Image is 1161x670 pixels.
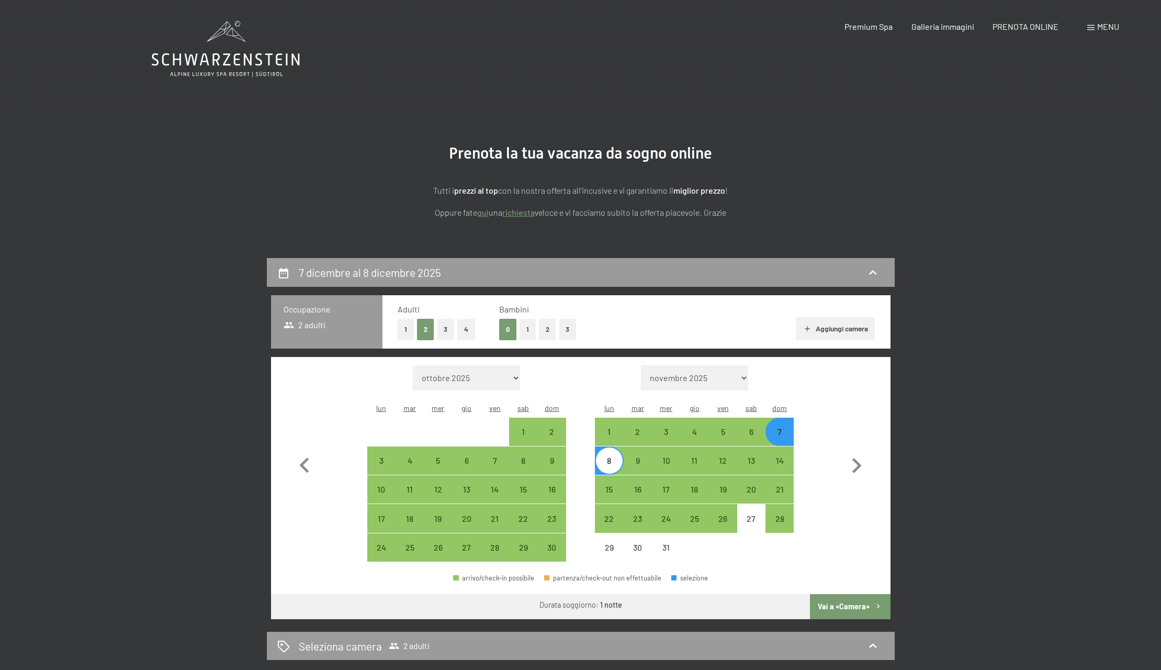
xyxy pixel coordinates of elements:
button: 4 [457,319,475,340]
div: 4 [681,428,707,454]
div: arrivo/check-in possibile [680,475,708,504]
div: 20 [454,515,480,541]
div: 14 [767,456,793,483]
div: Tue Nov 11 2025 [396,475,424,504]
button: 0 [499,319,516,340]
abbr: martedì [632,404,644,412]
div: Tue Dec 23 2025 [624,504,652,532]
div: partenza/check-out non effettuabile [544,575,661,582]
h2: Seleziona camera [299,639,382,654]
div: Sat Dec 13 2025 [737,446,765,475]
div: 12 [425,485,451,511]
div: Mon Nov 03 2025 [367,446,396,475]
div: Tue Dec 30 2025 [624,533,652,562]
div: arrivo/check-in possibile [453,475,481,504]
div: 31 [653,543,679,569]
div: Sun Dec 14 2025 [765,446,794,475]
div: 8 [510,456,536,483]
div: Sun Nov 23 2025 [537,504,566,532]
div: Sat Nov 01 2025 [509,418,537,446]
div: Sun Nov 30 2025 [537,533,566,562]
div: 24 [368,543,394,569]
div: 10 [368,485,394,511]
button: 2 [539,319,556,340]
div: arrivo/check-in possibile [509,418,537,446]
div: Sat Nov 15 2025 [509,475,537,504]
div: Fri Nov 21 2025 [481,504,509,532]
div: Wed Nov 26 2025 [424,533,452,562]
p: Oppure fate una veloce e vi facciamo subito la offerta piacevole. Grazie [319,206,842,219]
h3: Occupazione [284,304,370,315]
div: 27 [738,515,764,541]
p: Tutti i con la nostra offerta all'incusive e vi garantiamo il ! [319,184,842,197]
div: Wed Nov 05 2025 [424,446,452,475]
div: arrivo/check-in possibile [737,446,765,475]
a: Galleria immagini [911,21,974,31]
div: 17 [653,485,679,511]
div: Wed Dec 17 2025 [652,475,680,504]
div: 15 [510,485,536,511]
div: 6 [738,428,764,454]
div: 22 [510,515,536,541]
div: arrivo/check-in non effettuabile [652,533,680,562]
div: arrivo/check-in possibile [624,418,652,446]
div: arrivo/check-in possibile [424,504,452,532]
div: arrivo/check-in possibile [624,504,652,532]
div: Thu Dec 11 2025 [680,446,708,475]
div: arrivo/check-in possibile [396,533,424,562]
abbr: domenica [772,404,787,412]
div: Fri Nov 07 2025 [481,446,509,475]
div: arrivo/check-in possibile [481,446,509,475]
div: 7 [767,428,793,454]
div: Tue Dec 09 2025 [624,446,652,475]
div: arrivo/check-in possibile [537,446,566,475]
div: arrivo/check-in possibile [396,446,424,475]
div: Sat Nov 29 2025 [509,533,537,562]
button: Vai a «Camera» [810,594,890,619]
div: 25 [681,515,707,541]
abbr: mercoledì [432,404,444,412]
div: Sun Nov 02 2025 [537,418,566,446]
abbr: venerdì [717,404,729,412]
div: Thu Nov 27 2025 [453,533,481,562]
div: 15 [596,485,622,511]
div: Wed Nov 19 2025 [424,504,452,532]
div: 30 [625,543,651,569]
div: arrivo/check-in possibile [595,418,623,446]
div: Sat Dec 06 2025 [737,418,765,446]
div: arrivo/check-in possibile [765,475,794,504]
div: Mon Dec 15 2025 [595,475,623,504]
div: arrivo/check-in non effettuabile [595,533,623,562]
div: 11 [681,456,707,483]
div: 25 [397,543,423,569]
div: 29 [510,543,536,569]
div: arrivo/check-in possibile [624,475,652,504]
div: 1 [596,428,622,454]
a: Premium Spa [844,21,893,31]
div: arrivo/check-in possibile [765,418,794,446]
span: Menu [1097,21,1119,31]
div: 2 [538,428,565,454]
div: 8 [596,456,622,483]
abbr: venerdì [489,404,501,412]
div: arrivo/check-in possibile [537,418,566,446]
abbr: giovedì [690,404,700,412]
div: 16 [538,485,565,511]
abbr: martedì [403,404,416,412]
div: 28 [482,543,508,569]
button: 1 [520,319,536,340]
button: 2 [417,319,434,340]
div: Thu Dec 25 2025 [680,504,708,532]
div: 21 [482,515,508,541]
div: 22 [596,515,622,541]
div: Thu Nov 13 2025 [453,475,481,504]
div: arrivo/check-in possibile [367,475,396,504]
div: Thu Dec 04 2025 [680,418,708,446]
div: arrivo/check-in possibile [396,475,424,504]
div: 27 [454,543,480,569]
div: arrivo/check-in possibile [708,504,737,532]
div: arrivo/check-in possibile [708,475,737,504]
div: arrivo/check-in possibile [367,533,396,562]
div: Sun Dec 21 2025 [765,475,794,504]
